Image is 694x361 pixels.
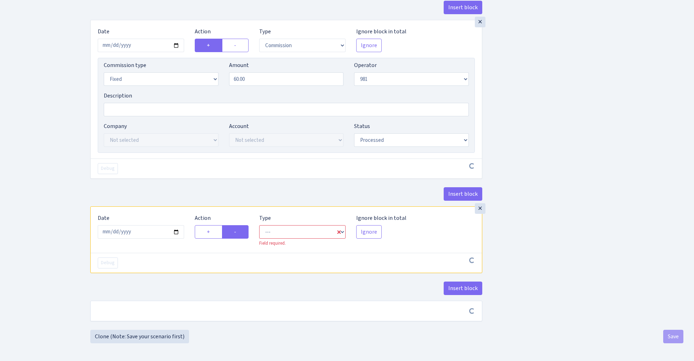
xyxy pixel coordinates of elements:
label: Date [98,27,109,36]
label: Account [229,122,249,130]
button: Insert block [444,187,482,201]
button: Save [663,330,683,343]
button: Insert block [444,282,482,295]
button: Ignore [356,225,382,239]
label: Amount [229,61,249,70]
div: × [475,17,485,27]
label: Operator [354,61,377,70]
label: Action [195,214,211,222]
label: + [195,225,222,239]
div: Field required. [259,240,346,247]
label: Ignore block in total [356,27,406,36]
label: Date [98,214,109,222]
div: × [475,203,485,214]
button: Ignore [356,39,382,52]
label: - [222,39,249,52]
label: Description [104,91,132,100]
label: Status [354,122,370,130]
button: Debug [98,163,118,174]
label: Action [195,27,211,36]
label: Company [104,122,127,130]
label: Commission type [104,61,146,70]
label: Ignore block in total [356,214,406,222]
label: + [195,39,222,52]
label: Type [259,27,271,36]
button: Debug [98,257,118,268]
button: Insert block [444,1,482,14]
label: - [222,225,249,239]
a: Clone (Note: Save your scenario first) [90,330,189,343]
label: Type [259,214,271,222]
